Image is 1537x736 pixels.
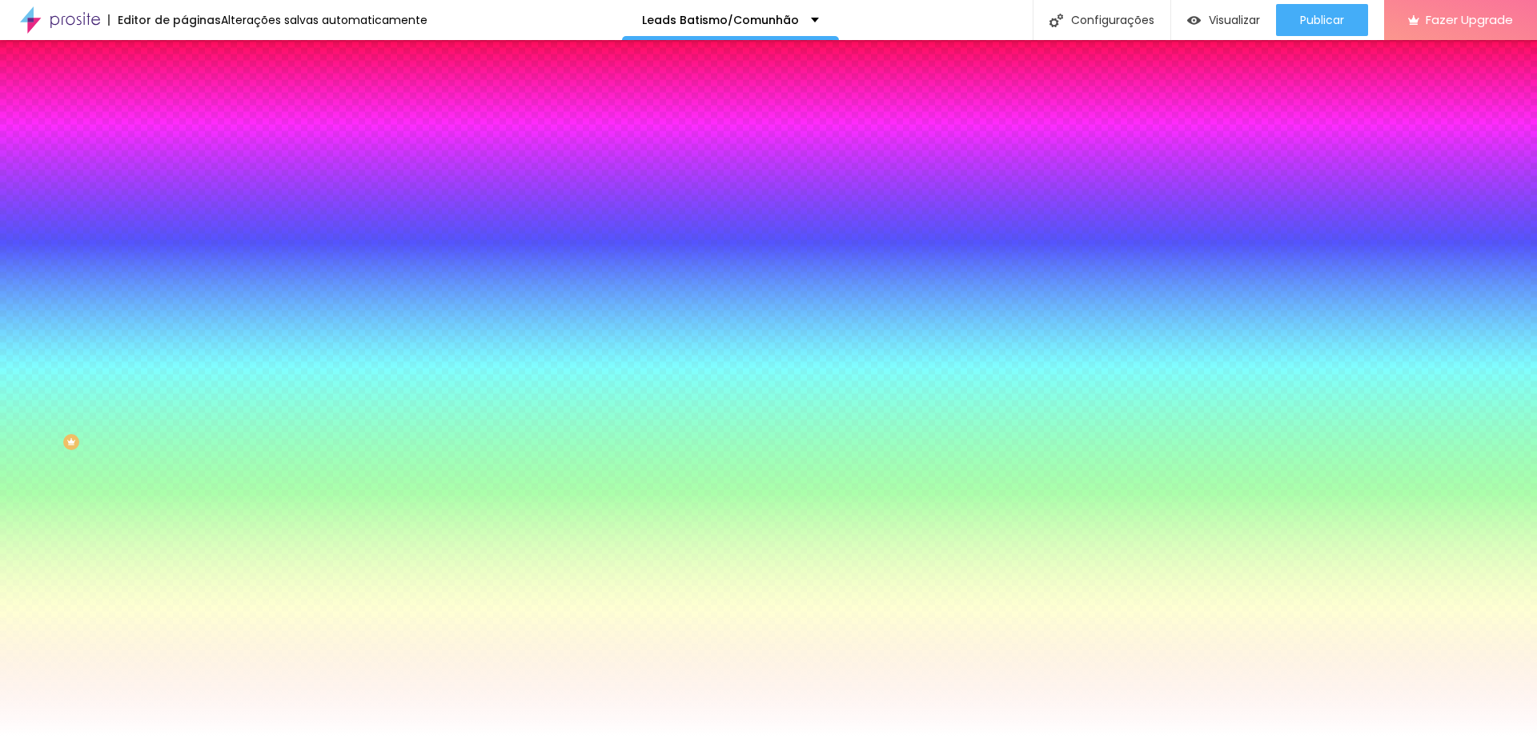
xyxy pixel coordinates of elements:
span: Publicar [1300,14,1344,26]
span: Fazer Upgrade [1426,13,1513,26]
p: Leads Batismo/Comunhão [642,14,799,26]
img: view-1.svg [1187,14,1201,27]
img: Icone [1049,14,1063,27]
div: Editor de páginas [108,14,221,26]
span: Visualizar [1209,14,1260,26]
div: Alterações salvas automaticamente [221,14,427,26]
button: Visualizar [1171,4,1276,36]
button: Publicar [1276,4,1368,36]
